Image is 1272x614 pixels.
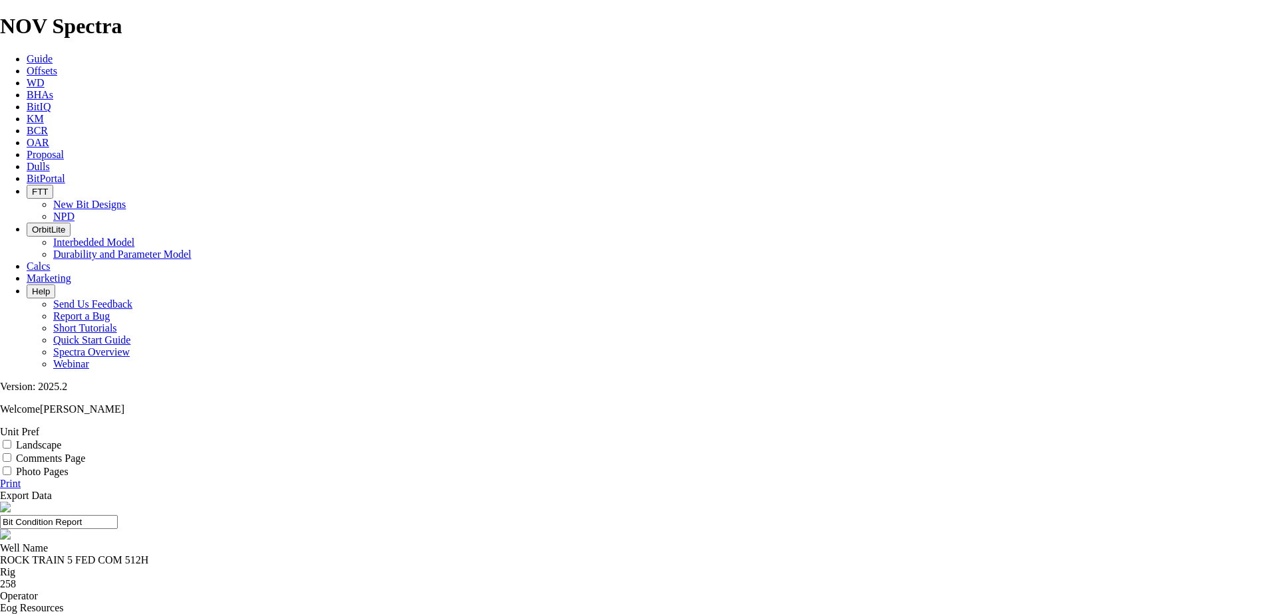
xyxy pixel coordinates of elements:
[16,439,61,451] label: Landscape
[27,65,57,76] a: Offsets
[53,199,126,210] a: New Bit Designs
[27,284,55,298] button: Help
[27,149,64,160] a: Proposal
[53,358,89,369] a: Webinar
[27,113,44,124] a: KM
[32,225,65,235] span: OrbitLite
[53,211,75,222] a: NPD
[16,466,69,477] label: Photo Pages
[27,137,49,148] a: OAR
[27,223,71,237] button: OrbitLite
[27,77,45,88] a: WD
[27,173,65,184] a: BitPortal
[27,101,51,112] a: BitIQ
[53,334,130,346] a: Quick Start Guide
[16,453,85,464] label: Comments Page
[53,298,132,310] a: Send Us Feedback
[40,403,124,415] span: [PERSON_NAME]
[27,125,48,136] a: BCR
[27,185,53,199] button: FTT
[53,322,117,334] a: Short Tutorials
[32,286,50,296] span: Help
[27,161,50,172] a: Dulls
[27,89,53,100] a: BHAs
[27,260,51,272] a: Calcs
[32,187,48,197] span: FTT
[27,272,71,284] a: Marketing
[27,53,53,64] a: Guide
[53,346,130,358] a: Spectra Overview
[53,249,192,260] a: Durability and Parameter Model
[53,310,110,322] a: Report a Bug
[53,237,134,248] a: Interbedded Model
